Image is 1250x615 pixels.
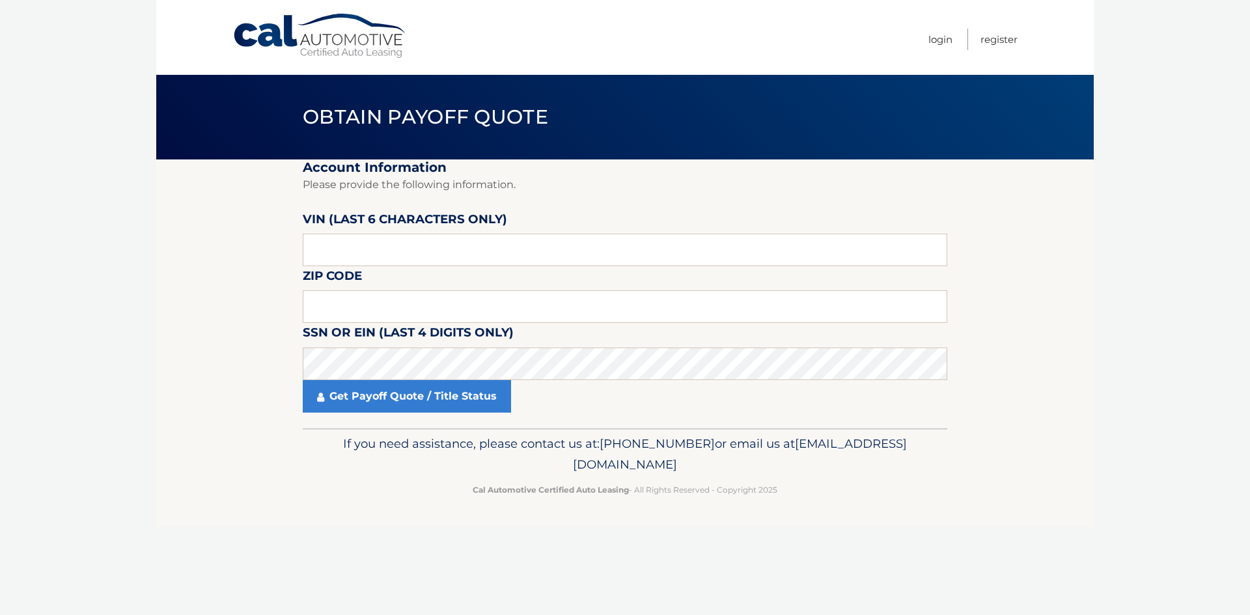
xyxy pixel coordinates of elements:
span: Obtain Payoff Quote [303,105,548,129]
span: [PHONE_NUMBER] [600,436,715,451]
p: If you need assistance, please contact us at: or email us at [311,433,939,475]
label: SSN or EIN (last 4 digits only) [303,323,514,347]
a: Get Payoff Quote / Title Status [303,380,511,413]
h2: Account Information [303,159,947,176]
p: Please provide the following information. [303,176,947,194]
label: Zip Code [303,266,362,290]
label: VIN (last 6 characters only) [303,210,507,234]
a: Login [928,29,952,50]
strong: Cal Automotive Certified Auto Leasing [473,485,629,495]
p: - All Rights Reserved - Copyright 2025 [311,483,939,497]
a: Register [980,29,1018,50]
a: Cal Automotive [232,13,408,59]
